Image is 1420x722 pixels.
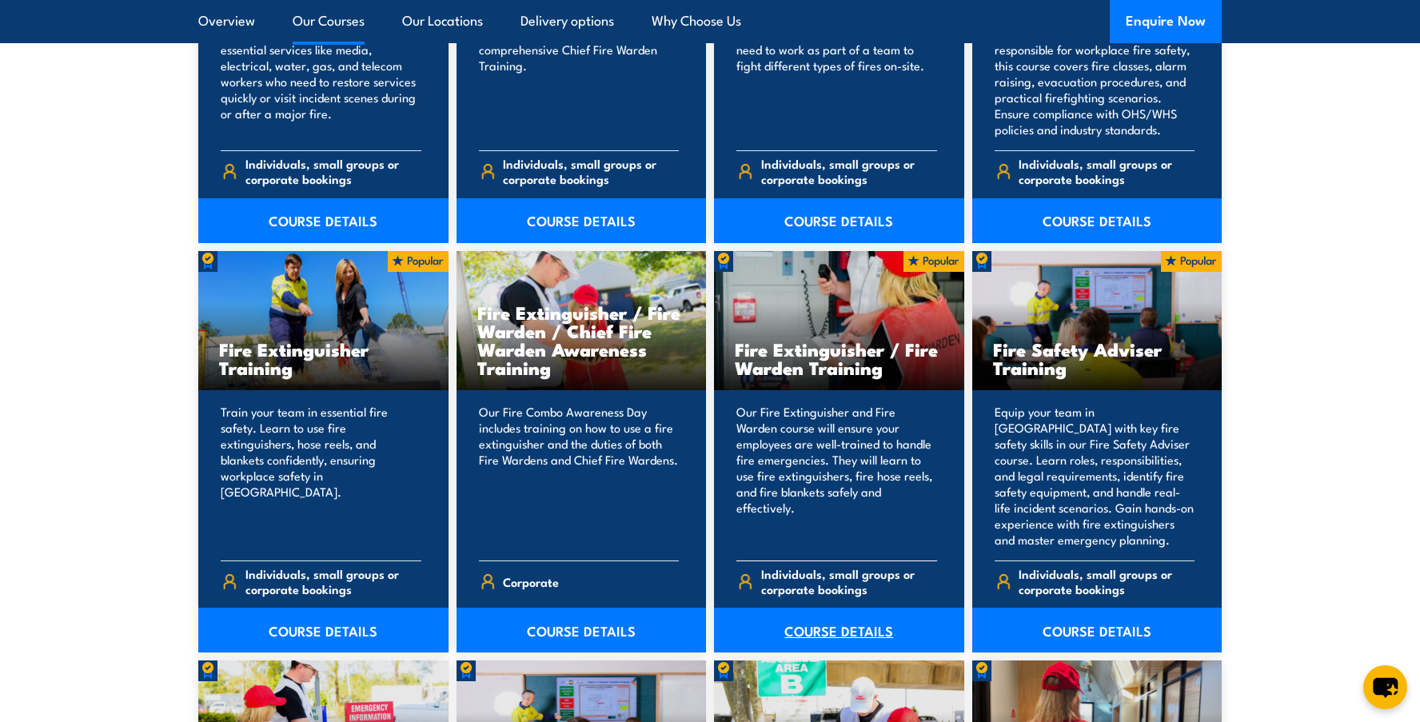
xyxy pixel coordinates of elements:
[457,198,707,243] a: COURSE DETAILS
[1019,566,1195,596] span: Individuals, small groups or corporate bookings
[198,608,449,652] a: COURSE DETAILS
[245,156,421,186] span: Individuals, small groups or corporate bookings
[503,156,679,186] span: Individuals, small groups or corporate bookings
[761,566,937,596] span: Individuals, small groups or corporate bookings
[245,566,421,596] span: Individuals, small groups or corporate bookings
[479,404,680,548] p: Our Fire Combo Awareness Day includes training on how to use a fire extinguisher and the duties o...
[219,340,428,377] h3: Fire Extinguisher Training
[735,340,943,377] h3: Fire Extinguisher / Fire Warden Training
[736,404,937,548] p: Our Fire Extinguisher and Fire Warden course will ensure your employees are well-trained to handl...
[761,156,937,186] span: Individuals, small groups or corporate bookings
[714,608,964,652] a: COURSE DETAILS
[714,198,964,243] a: COURSE DETAILS
[993,340,1202,377] h3: Fire Safety Adviser Training
[477,303,686,377] h3: Fire Extinguisher / Fire Warden / Chief Fire Warden Awareness Training
[457,608,707,652] a: COURSE DETAILS
[1019,156,1195,186] span: Individuals, small groups or corporate bookings
[972,608,1223,652] a: COURSE DETAILS
[198,198,449,243] a: COURSE DETAILS
[972,198,1223,243] a: COURSE DETAILS
[221,404,421,548] p: Train your team in essential fire safety. Learn to use fire extinguishers, hose reels, and blanke...
[503,569,559,594] span: Corporate
[1363,665,1407,709] button: chat-button
[995,404,1195,548] p: Equip your team in [GEOGRAPHIC_DATA] with key fire safety skills in our Fire Safety Adviser cours...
